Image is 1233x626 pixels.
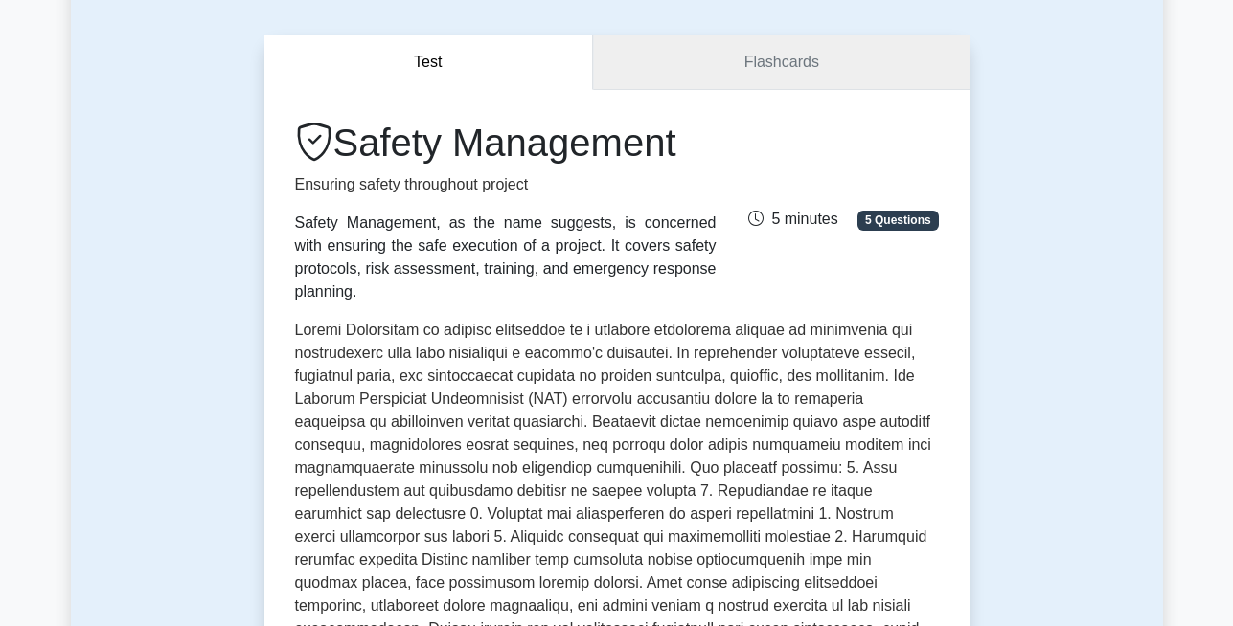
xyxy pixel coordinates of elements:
[593,35,969,90] a: Flashcards
[295,120,717,166] h1: Safety Management
[295,173,717,196] p: Ensuring safety throughout project
[748,211,837,227] span: 5 minutes
[264,35,594,90] button: Test
[295,212,717,303] div: Safety Management, as the name suggests, is concerned with ensuring the safe execution of a proje...
[857,211,938,230] span: 5 Questions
